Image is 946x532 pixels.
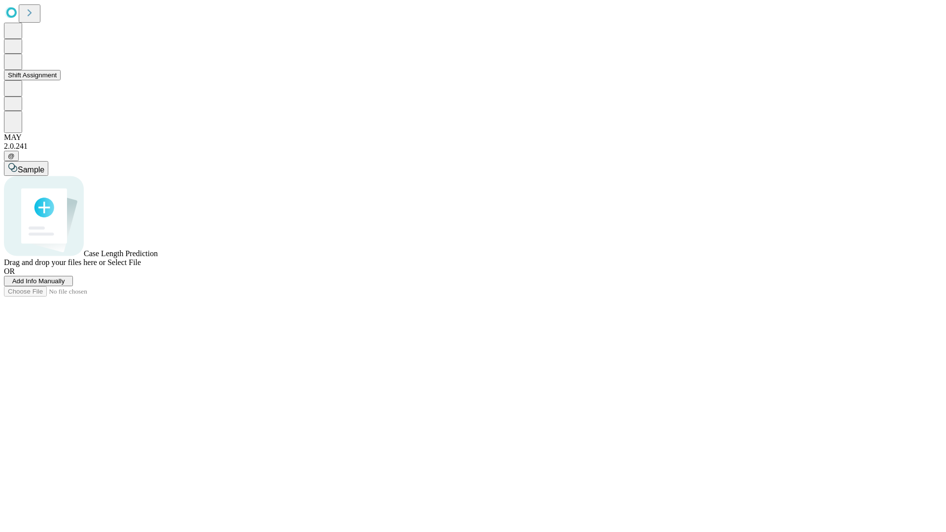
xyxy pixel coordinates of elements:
[4,276,73,286] button: Add Info Manually
[18,166,44,174] span: Sample
[8,152,15,160] span: @
[4,133,942,142] div: MAY
[4,258,105,266] span: Drag and drop your files here or
[4,267,15,275] span: OR
[12,277,65,285] span: Add Info Manually
[4,70,61,80] button: Shift Assignment
[107,258,141,266] span: Select File
[4,151,19,161] button: @
[4,142,942,151] div: 2.0.241
[4,161,48,176] button: Sample
[84,249,158,258] span: Case Length Prediction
